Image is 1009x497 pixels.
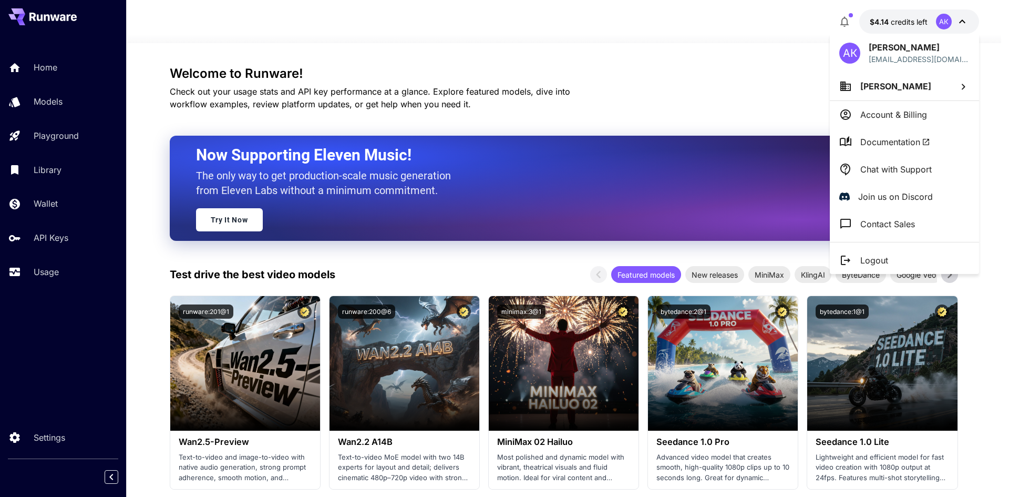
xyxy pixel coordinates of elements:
div: 47_matvey_2@mail.ru [869,54,970,65]
p: Contact Sales [860,218,915,230]
p: Chat with Support [860,163,932,176]
p: Account & Billing [860,108,927,121]
p: [EMAIL_ADDRESS][DOMAIN_NAME] [869,54,970,65]
div: АК [839,43,860,64]
span: Documentation [860,136,930,148]
span: [PERSON_NAME] [860,81,931,92]
button: [PERSON_NAME] [830,72,979,100]
p: [PERSON_NAME] [869,41,970,54]
p: Join us on Discord [858,190,933,203]
p: Logout [860,254,888,267]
